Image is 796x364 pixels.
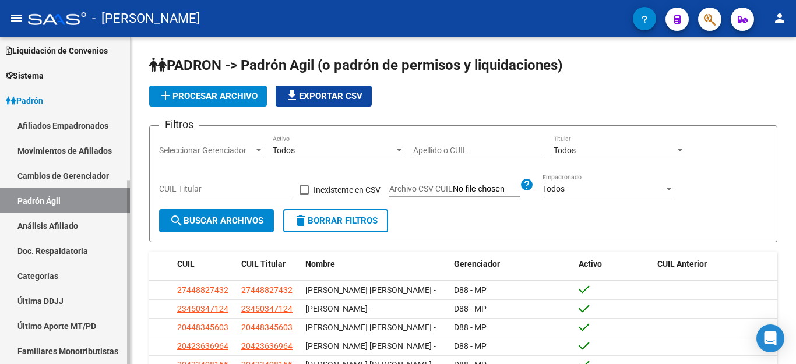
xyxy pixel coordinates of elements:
[177,323,228,332] span: 20448345603
[283,209,388,232] button: Borrar Filtros
[305,323,436,332] span: [PERSON_NAME] [PERSON_NAME] -
[237,252,301,277] datatable-header-cell: CUIL Titular
[389,184,453,193] span: Archivo CSV CUIL
[159,209,274,232] button: Buscar Archivos
[241,259,286,268] span: CUIL Titular
[756,324,784,352] div: Open Intercom Messenger
[454,341,487,351] span: D88 - MP
[177,341,228,351] span: 20423636964
[241,341,293,351] span: 20423636964
[554,146,576,155] span: Todos
[305,259,335,268] span: Nombre
[241,285,293,295] span: 27448827432
[294,214,308,228] mat-icon: delete
[301,252,449,277] datatable-header-cell: Nombre
[579,259,602,268] span: Activo
[657,259,707,268] span: CUIL Anterior
[177,304,228,313] span: 23450347124
[241,323,293,332] span: 20448345603
[9,11,23,25] mat-icon: menu
[6,94,43,107] span: Padrón
[285,89,299,103] mat-icon: file_download
[159,91,258,101] span: Procesar archivo
[314,183,381,197] span: Inexistente en CSV
[454,323,487,332] span: D88 - MP
[177,285,228,295] span: 27448827432
[6,69,44,82] span: Sistema
[574,252,653,277] datatable-header-cell: Activo
[149,57,562,73] span: PADRON -> Padrón Agil (o padrón de permisos y liquidaciones)
[273,146,295,155] span: Todos
[6,44,108,57] span: Liquidación de Convenios
[92,6,200,31] span: - [PERSON_NAME]
[454,285,487,295] span: D88 - MP
[653,252,778,277] datatable-header-cell: CUIL Anterior
[305,285,436,295] span: [PERSON_NAME] [PERSON_NAME] -
[177,259,195,268] span: CUIL
[543,184,565,193] span: Todos
[305,341,436,351] span: [PERSON_NAME] [PERSON_NAME] -
[276,86,372,107] button: Exportar CSV
[170,215,263,226] span: Buscar Archivos
[454,259,500,268] span: Gerenciador
[170,214,184,228] mat-icon: search
[305,304,372,313] span: [PERSON_NAME] -
[285,91,362,101] span: Exportar CSV
[773,11,787,25] mat-icon: person
[449,252,575,277] datatable-header-cell: Gerenciador
[454,304,487,313] span: D88 - MP
[172,252,237,277] datatable-header-cell: CUIL
[294,215,378,226] span: Borrar Filtros
[159,116,199,133] h3: Filtros
[159,146,253,156] span: Seleccionar Gerenciador
[241,304,293,313] span: 23450347124
[149,86,267,107] button: Procesar archivo
[520,178,534,192] mat-icon: help
[453,184,520,195] input: Archivo CSV CUIL
[159,89,172,103] mat-icon: add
